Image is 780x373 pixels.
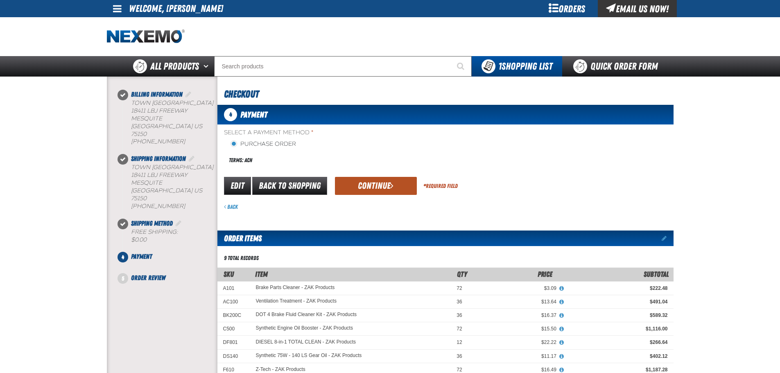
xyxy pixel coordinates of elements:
[457,312,462,318] span: 36
[231,140,237,147] input: Purchase Order
[498,61,552,72] span: Shopping List
[131,219,173,227] span: Shipping Method
[556,298,567,306] button: View All Prices for Ventilation Treatment - ZAK Products
[240,110,267,120] span: Payment
[224,108,237,121] span: 4
[256,326,353,331] a: Synthetic Engine Oil Booster - ZAK Products
[662,235,674,241] a: Edit items
[457,339,462,345] span: 12
[568,326,668,332] div: $1,116.00
[217,322,250,336] td: C500
[255,270,268,278] span: Item
[256,285,335,291] a: Brake Parts Cleaner - ZAK Products
[174,219,183,227] a: Edit Shipping Method
[457,285,462,291] span: 72
[252,177,327,195] a: Back to Shopping
[457,299,462,305] span: 36
[194,187,202,194] span: US
[256,312,357,318] a: DOT 4 Brake Fluid Cleaner Kit - ZAK Products
[131,253,152,260] span: Payment
[131,107,187,114] span: 18411 LBJ Freeway
[217,295,250,308] td: AC100
[131,131,147,138] bdo: 75150
[201,56,214,77] button: Open All Products pages
[217,349,250,363] td: DS140
[118,252,128,262] span: 4
[451,56,472,77] button: Start Searching
[256,353,362,359] a: Synthetic 75W - 140 LS Gear Oil - ZAK Products
[538,270,552,278] span: Price
[568,339,668,346] div: $266.64
[457,270,467,278] span: Qty
[217,281,250,295] td: A101
[256,366,305,372] a: Z-Tech - ZAK Products
[472,56,562,77] button: You have 1 Shopping List. Open to view details
[224,254,259,262] div: 9 total records
[474,298,556,305] div: $13.64
[457,367,462,373] span: 72
[474,326,556,332] div: $15.50
[123,90,217,154] li: Billing Information. Step 1 of 5. Completed
[150,59,199,74] span: All Products
[107,29,185,44] a: Home
[568,353,668,359] div: $402.12
[217,231,262,246] h2: Order Items
[474,366,556,373] div: $16.49
[457,326,462,332] span: 72
[224,270,234,278] a: SKU
[131,187,192,194] span: [GEOGRAPHIC_DATA]
[131,179,162,186] span: MESQUITE
[644,270,669,278] span: Subtotal
[131,164,213,171] span: Town [GEOGRAPHIC_DATA]
[131,228,217,244] div: Free Shipping:
[131,172,187,179] span: 18411 LBJ Freeway
[131,195,147,202] bdo: 75150
[474,353,556,359] div: $11.17
[556,326,567,333] button: View All Prices for Synthetic Engine Oil Booster - ZAK Products
[568,298,668,305] div: $491.04
[224,177,251,195] a: Edit
[123,273,217,283] li: Order Review. Step 5 of 5. Not Completed
[423,182,458,190] div: Required Field
[498,61,502,72] strong: 1
[131,274,165,282] span: Order Review
[107,29,185,44] img: Nexemo logo
[123,252,217,273] li: Payment. Step 4 of 5. Not Completed
[556,339,567,346] button: View All Prices for DIESEL 8-in-1 TOTAL CLEAN - ZAK Products
[188,155,196,163] a: Edit Shipping Information
[224,203,238,210] a: Back
[556,312,567,319] button: View All Prices for DOT 4 Brake Fluid Cleaner Kit - ZAK Products
[123,154,217,218] li: Shipping Information. Step 2 of 5. Completed
[117,90,217,283] nav: Checkout steps. Current step is Payment. Step 4 of 5
[474,285,556,292] div: $3.09
[217,309,250,322] td: BK200C
[131,90,183,98] span: Billing Information
[118,273,128,284] span: 5
[131,123,192,130] span: [GEOGRAPHIC_DATA]
[194,123,202,130] span: US
[256,339,356,345] a: DIESEL 8-in-1 TOTAL CLEAN - ZAK Products
[214,56,472,77] input: Search
[556,285,567,292] button: View All Prices for Brake Parts Cleaner - ZAK Products
[556,353,567,360] button: View All Prices for Synthetic 75W - 140 LS Gear Oil - ZAK Products
[131,138,185,145] bdo: [PHONE_NUMBER]
[184,90,192,98] a: Edit Billing Information
[231,140,296,148] label: Purchase Order
[457,353,462,359] span: 36
[131,115,162,122] span: MESQUITE
[224,129,445,137] span: Select a Payment Method
[131,236,147,243] strong: $0.00
[224,88,259,100] span: Checkout
[335,177,417,195] button: Continue
[568,285,668,292] div: $222.48
[131,203,185,210] bdo: [PHONE_NUMBER]
[131,99,213,106] span: Town [GEOGRAPHIC_DATA]
[474,312,556,319] div: $16.37
[568,312,668,319] div: $589.32
[123,219,217,252] li: Shipping Method. Step 3 of 5. Completed
[562,56,673,77] a: Quick Order Form
[474,339,556,346] div: $22.22
[568,366,668,373] div: $1,187.28
[131,155,186,163] span: Shipping Information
